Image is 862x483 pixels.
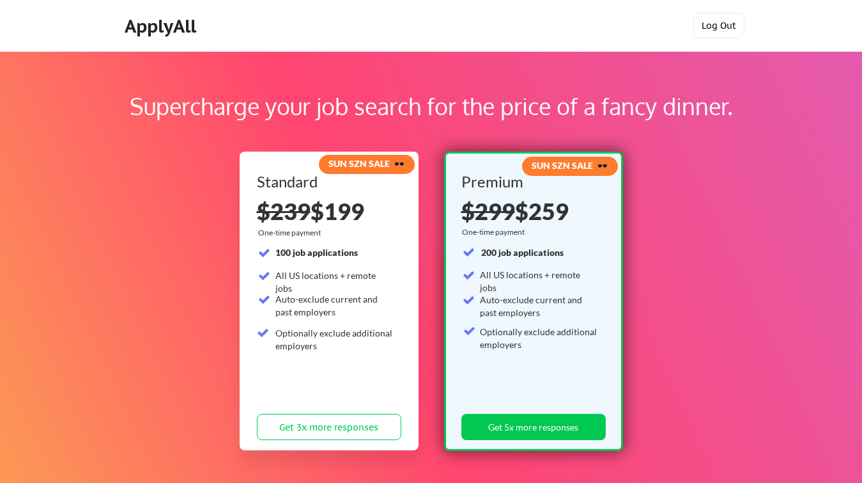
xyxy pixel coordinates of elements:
[257,174,397,189] div: Standard
[481,247,564,258] strong: 200 job applications
[257,200,401,223] div: $199
[257,414,401,440] button: Get 3x more responses
[461,197,515,225] s: $299
[258,228,325,238] div: One-time payment
[275,327,394,352] div: Optionally exclude additional employers
[461,174,601,189] div: Premium
[461,414,606,440] button: Get 5x more responses
[275,247,358,258] strong: 100 job applications
[462,227,528,237] div: One-time payment
[461,200,601,223] div: $259
[480,326,598,351] div: Optionally exclude additional employers
[532,160,608,171] strong: SUN SZN SALE 🕶️
[693,13,744,38] button: Log Out
[82,89,780,123] div: Supercharge your job search for the price of a fancy dinner.
[328,158,404,169] strong: SUN SZN SALE 🕶️
[125,15,200,37] div: ApplyAll
[480,294,598,319] div: Auto-exclude current and past employers
[480,269,598,294] div: All US locations + remote jobs
[257,197,311,225] s: $239
[275,293,394,318] div: Auto-exclude current and past employers
[275,269,394,294] div: All US locations + remote jobs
